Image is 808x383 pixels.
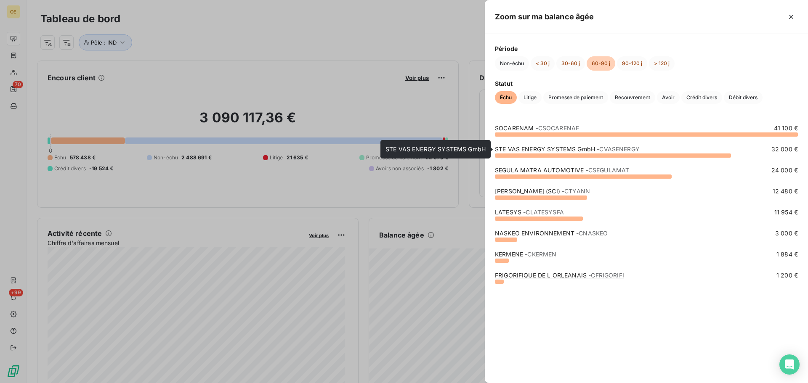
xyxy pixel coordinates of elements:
[587,56,615,71] button: 60-90 j
[773,187,798,195] span: 12 480 €
[681,91,722,104] button: Crédit divers
[495,124,579,132] a: SOCARENAM
[556,56,585,71] button: 30-60 j
[724,91,763,104] button: Débit divers
[495,188,590,195] a: [PERSON_NAME] (SCI)
[771,166,798,174] span: 24 000 €
[657,91,680,104] button: Avoir
[771,145,798,153] span: 32 000 €
[495,166,629,174] a: SEGULA MATRA AUTOMOTIVE
[649,56,675,71] button: > 120 j
[776,250,798,259] span: 1 884 €
[588,272,624,279] span: - CFRIGORIFI
[495,272,624,279] a: FRIGORIFIQUE DE L ORLEANAIS
[385,145,486,153] span: STE VAS ENERGY SYSTEMS GmbH
[495,79,798,88] span: Statut
[576,230,608,237] span: - CNASKEO
[495,145,640,153] a: STE VAS ENERGY SYSTEMS GmbH
[495,209,564,216] a: LATESYS
[779,354,800,375] div: Open Intercom Messenger
[617,56,647,71] button: 90-120 j
[774,124,798,132] span: 41 100 €
[495,230,608,237] a: NASKEO ENVIRONNEMENT
[597,145,640,153] span: - CVASENERGY
[495,251,556,258] a: KERMENE
[495,11,594,23] h5: Zoom sur ma balance âgée
[495,91,517,104] button: Échu
[774,208,798,217] span: 11 954 €
[775,229,798,238] span: 3 000 €
[525,251,556,258] span: - CKERMEN
[562,188,590,195] span: - CTYANN
[586,166,630,174] span: - CSEGULAMAT
[776,271,798,280] span: 1 200 €
[610,91,655,104] button: Recouvrement
[536,124,579,132] span: - CSOCARENAF
[495,44,798,53] span: Période
[523,209,564,216] span: - CLATESYSFA
[543,91,608,104] button: Promesse de paiement
[495,56,529,71] button: Non-échu
[531,56,555,71] button: < 30 j
[518,91,542,104] button: Litige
